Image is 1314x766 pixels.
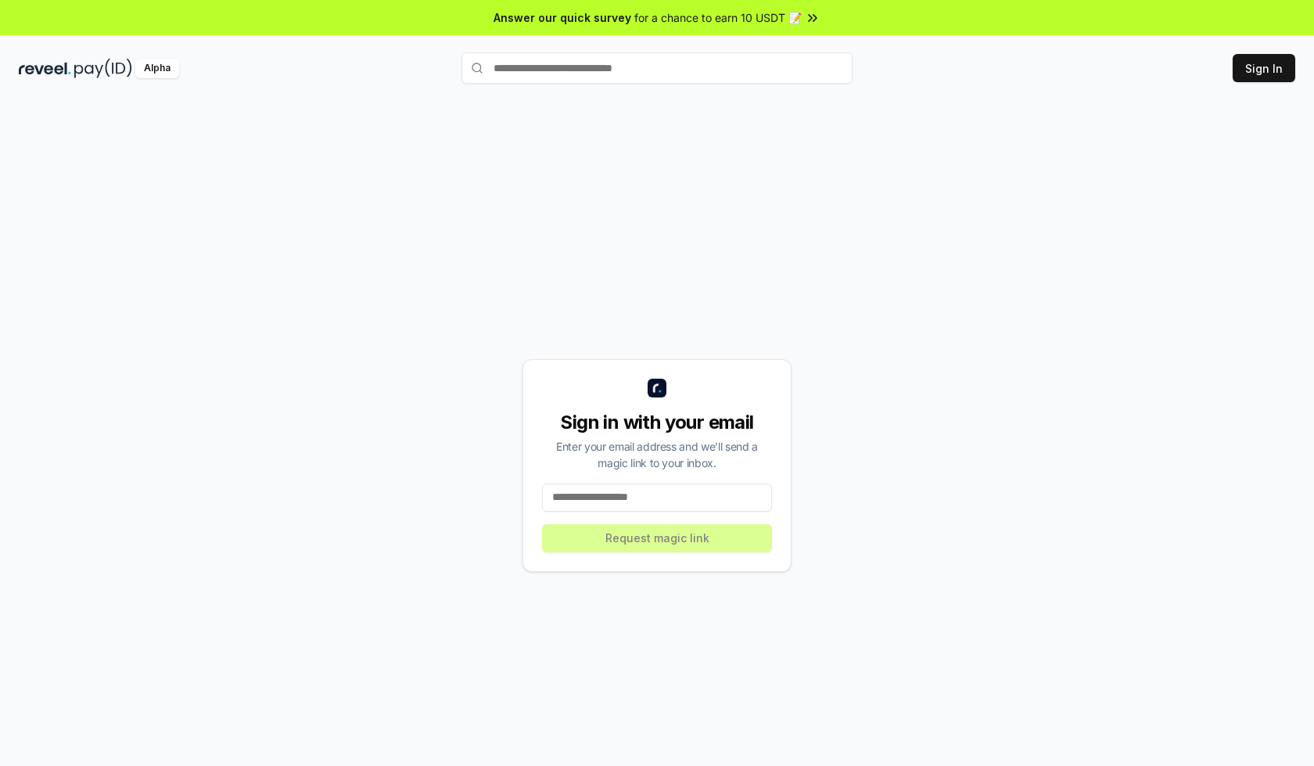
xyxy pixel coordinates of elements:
[1233,54,1295,82] button: Sign In
[648,379,666,397] img: logo_small
[542,438,772,471] div: Enter your email address and we’ll send a magic link to your inbox.
[542,410,772,435] div: Sign in with your email
[135,59,179,78] div: Alpha
[634,9,802,26] span: for a chance to earn 10 USDT 📝
[74,59,132,78] img: pay_id
[19,59,71,78] img: reveel_dark
[494,9,631,26] span: Answer our quick survey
